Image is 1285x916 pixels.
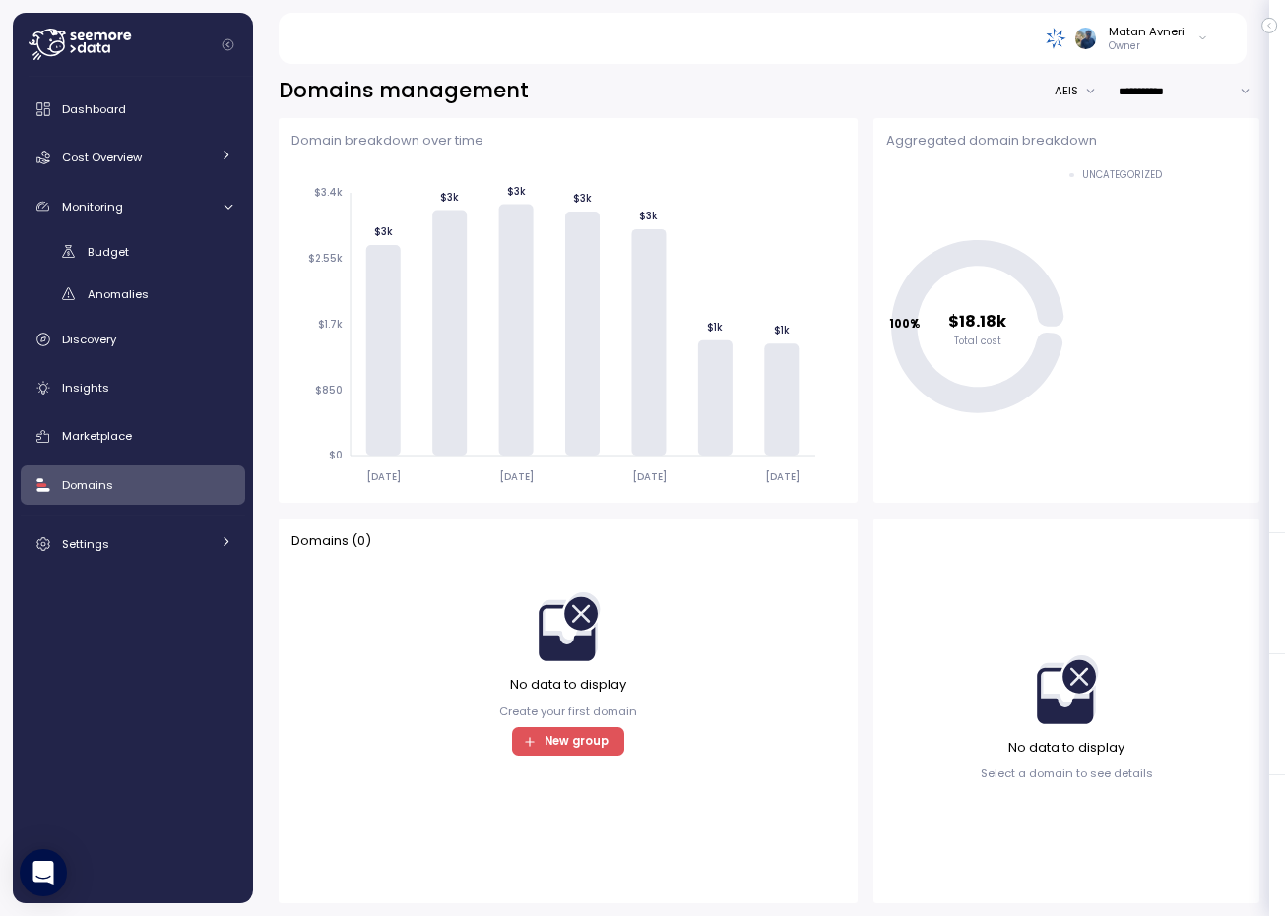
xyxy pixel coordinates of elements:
h2: Domains management [279,77,529,105]
a: Discovery [21,320,245,359]
p: No data to display [1008,738,1124,758]
tspan: Total cost [954,335,1001,347]
tspan: [DATE] [765,470,800,483]
div: Matan Avneri [1109,24,1185,39]
a: Domains [21,465,245,505]
tspan: $850 [315,384,343,397]
div: Open Intercom Messenger [20,849,67,896]
button: New group [512,727,624,756]
img: 68790ce639d2d68da1992664.PNG [1046,28,1066,48]
span: Cost Overview [62,150,142,165]
span: Dashboard [62,101,126,117]
tspan: $1k [707,321,723,334]
p: Domains ( 0 ) [291,531,371,551]
a: Anomalies [21,277,245,310]
a: Monitoring [21,187,245,226]
span: New group [545,728,609,755]
tspan: [DATE] [499,470,534,483]
span: Monitoring [62,199,123,214]
tspan: $3k [639,210,658,222]
tspan: $1k [774,325,790,337]
p: Select a domain to see details [981,765,1153,781]
a: Marketplace [21,417,245,457]
tspan: $0 [329,450,343,462]
p: Domain breakdown over time [291,131,845,151]
p: No data to display [510,675,626,695]
tspan: [DATE] [632,470,667,483]
tspan: $3k [573,192,592,205]
button: AEIS [1055,77,1106,105]
a: Dashboard [21,90,245,129]
tspan: $18.18k [949,310,1008,333]
span: Anomalies [88,286,149,302]
button: Collapse navigation [216,37,240,52]
a: Budget [21,235,245,268]
tspan: $3k [506,185,525,198]
span: Settings [62,536,109,552]
a: Cost Overview [21,138,245,177]
img: ALV-UjVZo_-yIP390gFO6Dn-E-BQPnxN8qxmkQhQ3eVI-dEmgl1FwyxxUd-kHU8jNlch-V4y7Huv2JdBwLWnlrlUGQsOuLnlx... [1075,28,1096,48]
tspan: $3.4k [314,187,343,200]
tspan: $3k [373,225,392,238]
tspan: $3k [440,191,459,204]
a: Settings [21,524,245,564]
div: UNCATEGORIZED [1082,168,1162,182]
tspan: [DATE] [366,470,401,483]
p: Create your first domain [499,703,637,719]
tspan: $1.7k [318,318,343,331]
span: Domains [62,477,113,493]
a: Insights [21,368,245,407]
p: Aggregated domain breakdown [886,131,1247,151]
span: Insights [62,380,109,396]
span: Discovery [62,332,116,347]
p: Owner [1109,39,1185,53]
span: Marketplace [62,428,132,444]
tspan: $2.55k [308,253,343,266]
span: Budget [88,244,129,260]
